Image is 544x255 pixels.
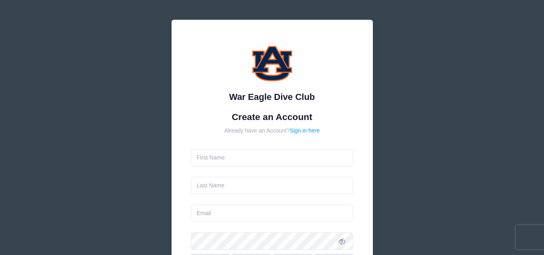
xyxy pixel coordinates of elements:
[191,149,353,166] input: First Name
[191,177,353,194] input: Last Name
[191,112,353,122] h1: Create an Account
[248,39,296,88] img: War Eagle Dive Club
[191,126,353,135] div: Already have an Account?
[290,127,320,134] a: Sign in here
[191,205,353,222] input: Email
[191,90,353,104] div: War Eagle Dive Club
